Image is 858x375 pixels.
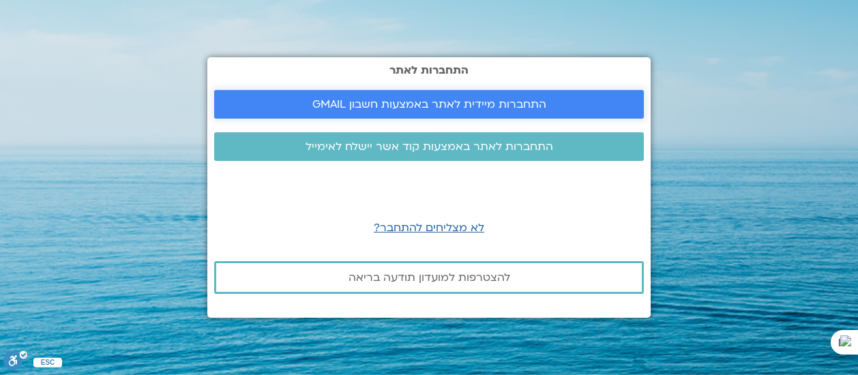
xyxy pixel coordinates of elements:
[312,98,546,110] span: התחברות מיידית לאתר באמצעות חשבון GMAIL
[306,140,553,153] span: התחברות לאתר באמצעות קוד אשר יישלח לאימייל
[214,90,644,119] a: התחברות מיידית לאתר באמצעות חשבון GMAIL
[349,271,510,284] span: להצטרפות למועדון תודעה בריאה
[214,261,644,294] a: להצטרפות למועדון תודעה בריאה
[214,132,644,161] a: התחברות לאתר באמצעות קוד אשר יישלח לאימייל
[214,64,644,76] h2: התחברות לאתר
[374,220,484,235] a: לא מצליחים להתחבר?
